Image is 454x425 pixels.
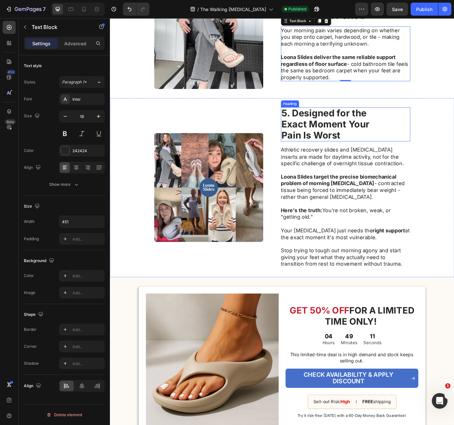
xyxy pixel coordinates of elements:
div: Text style [24,63,42,69]
div: Inter [72,96,103,102]
p: 7 [43,5,46,13]
div: Add... [72,236,103,242]
div: Color [24,148,34,154]
p: Your morning pain varies depending on whether you step onto carpet, hardwood, or tile - making ea... [194,10,341,33]
strong: FOR A LIMITED TIME ONLY! [244,326,346,351]
span: Paragraph 1* [62,79,87,85]
p: Your [MEDICAL_DATA] just needs the at the exact moment it's most vulnerable. [194,238,341,253]
div: Font [24,96,32,102]
iframe: Intercom live chat [432,393,447,409]
span: Save [392,7,403,12]
p: Minutes [263,366,281,373]
div: Styles [24,79,35,85]
p: Text Block [32,23,87,31]
p: You're not broken, weak, or "getting old." [194,215,341,230]
strong: Here's the truth: [194,215,241,222]
p: - contracted tissue being forced to immediately bear weight - rather than general [MEDICAL_DATA]. [194,177,341,207]
div: Rich Text Editor. Editing area: main [194,9,341,72]
span: / [197,6,199,13]
div: Add... [72,273,103,279]
strong: right support [299,238,336,245]
p: Settings [32,40,51,47]
div: Size [24,112,41,121]
button: Show more [24,179,105,190]
div: Corner [24,344,37,349]
strong: 5. Designed for the [195,102,292,114]
a: Check Availability & Apply Discount [200,399,351,421]
div: Border [24,327,37,332]
p: - cold bathroom tile feels the same as bedroom carpet when your feet are properly supported. [194,41,341,71]
button: Delete element [24,410,105,420]
div: Padding [24,236,39,242]
span: The Walking [MEDICAL_DATA] [200,6,266,13]
div: Shadow [24,360,39,366]
div: Align [24,163,42,172]
div: Align [24,382,42,390]
strong: Exact Moment Your [195,114,295,127]
p: Seconds [288,366,309,373]
div: Size [24,202,41,211]
div: Image [24,290,35,296]
div: Undo/Redo [123,3,149,16]
div: Delete element [46,411,82,419]
span: 1 [445,383,450,388]
p: Stop trying to tough out morning agony and start giving your feet what they actually need to tran... [194,260,341,283]
strong: Loona Slides deliver the same reliable support regardless of floor surface [194,41,325,55]
div: 04 [242,358,256,366]
button: 7 [3,3,49,16]
p: Advanced [64,40,86,47]
span: Check Availability & Apply Discount [220,402,322,417]
img: gempages_576021918650466890-c55b5338-dbbf-4c89-b38a-43c53bab3d29.jpg [50,131,174,255]
button: Paragraph 1* [59,76,105,88]
div: Heading [196,95,214,100]
div: Beta [5,119,16,125]
p: ⁠⁠⁠⁠⁠⁠⁠ [195,102,341,139]
div: Shape [24,310,45,319]
input: Auto [59,216,104,227]
div: Add... [72,327,103,333]
div: Background [24,256,55,265]
div: Show more [49,181,80,188]
div: 49 [263,358,281,366]
div: 242424 [72,148,103,154]
strong: GET 50% OFF [204,326,272,338]
div: Add... [72,361,103,367]
div: Rich Text Editor. Editing area: main [194,145,341,284]
div: Add... [72,290,103,296]
p: This limited-time deal is in high demand and stock keeps selling out. [200,379,350,393]
div: 11 [288,358,309,366]
div: Text Block [203,0,225,6]
p: Hours [242,366,256,373]
span: Published [288,6,306,12]
strong: Loona Slides target the precise biomechanical problem of morning [MEDICAL_DATA] [194,177,326,191]
button: Save [386,3,408,16]
div: 450 [6,69,16,75]
iframe: Design area [110,18,454,425]
strong: Pain Is Worst [195,127,262,139]
button: Publish [411,3,438,16]
div: Publish [416,6,432,13]
h2: Rich Text Editor. Editing area: main [194,101,341,140]
div: Width [24,219,35,225]
p: Athletic recovery slides and [MEDICAL_DATA] inserts are made for daytime activity, not for the sp... [194,146,341,169]
div: Add... [72,344,103,350]
div: Color [24,273,34,279]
